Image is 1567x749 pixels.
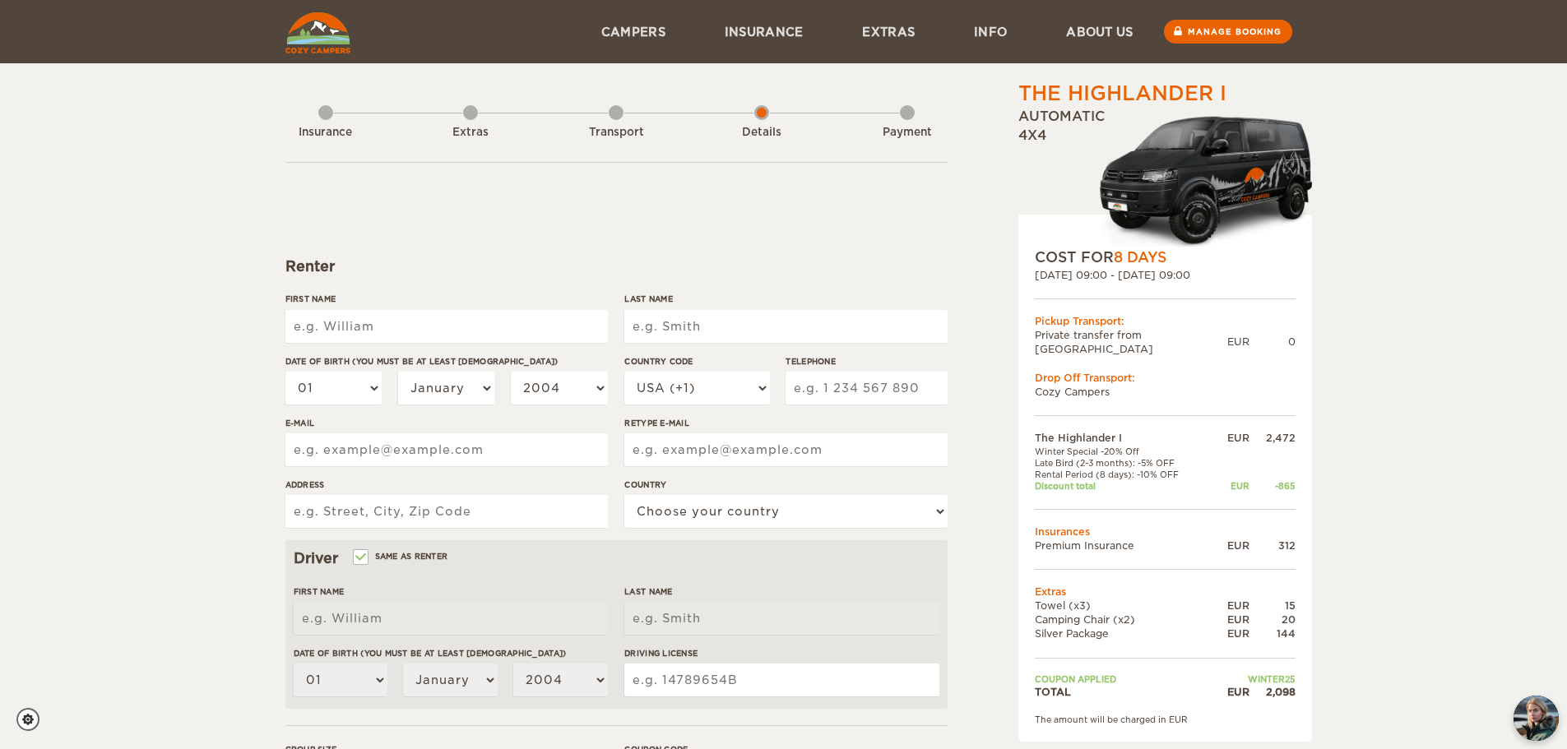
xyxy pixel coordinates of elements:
[1035,446,1212,457] td: Winter Special -20% Off
[624,647,939,659] label: Driving License
[1249,685,1296,699] div: 2,098
[1035,599,1212,613] td: Towel (x3)
[285,495,608,528] input: e.g. Street, City, Zip Code
[624,417,947,429] label: Retype E-mail
[1212,613,1249,626] div: EUR
[1035,385,1296,399] td: Cozy Campers
[280,125,371,141] div: Insurance
[1035,314,1296,328] div: Pickup Transport:
[285,310,608,343] input: e.g. William
[285,293,608,305] label: First Name
[1514,696,1559,741] button: chat-button
[786,372,947,405] input: e.g. 1 234 567 890
[571,125,661,141] div: Transport
[1212,673,1296,685] td: WINTER25
[1035,613,1212,626] td: Camping Chair (x2)
[1035,247,1296,267] div: COST FOR
[624,355,769,368] label: Country Code
[1227,335,1249,349] div: EUR
[624,310,947,343] input: e.g. Smith
[1212,685,1249,699] div: EUR
[1035,525,1296,539] td: Insurances
[285,417,608,429] label: E-mail
[1035,328,1227,356] td: Private transfer from [GEOGRAPHIC_DATA]
[1035,539,1212,553] td: Premium Insurance
[285,12,350,53] img: Cozy Campers
[716,125,807,141] div: Details
[1035,480,1212,492] td: Discount total
[1212,599,1249,613] div: EUR
[1035,673,1212,685] td: Coupon applied
[1035,457,1212,469] td: Late Bird (2-3 months): -5% OFF
[1514,696,1559,741] img: Freyja at Cozy Campers
[624,479,947,491] label: Country
[1212,431,1249,445] div: EUR
[285,479,608,491] label: Address
[1249,599,1296,613] div: 15
[624,433,947,466] input: e.g. example@example.com
[285,355,608,368] label: Date of birth (You must be at least [DEMOGRAPHIC_DATA])
[1164,20,1292,44] a: Manage booking
[1018,80,1226,108] div: The Highlander I
[1035,268,1296,282] div: [DATE] 09:00 - [DATE] 09:00
[16,708,50,731] a: Cookie settings
[1212,539,1249,553] div: EUR
[1018,108,1312,247] div: Automatic 4x4
[862,125,953,141] div: Payment
[294,602,608,635] input: e.g. William
[294,647,608,659] label: Date of birth (You must be at least [DEMOGRAPHIC_DATA])
[1035,626,1212,640] td: Silver Package
[1035,431,1212,445] td: The Highlander I
[786,355,947,368] label: Telephone
[1249,626,1296,640] div: 144
[1084,113,1312,247] img: Cozy-3.png
[1035,585,1296,599] td: Extras
[285,433,608,466] input: e.g. example@example.com
[624,602,939,635] input: e.g. Smith
[624,585,939,598] label: Last Name
[1249,431,1296,445] div: 2,472
[1249,539,1296,553] div: 312
[285,257,948,276] div: Renter
[1212,480,1249,492] div: EUR
[624,293,947,305] label: Last Name
[1035,714,1296,725] div: The amount will be charged in EUR
[1249,335,1296,349] div: 0
[1114,249,1166,266] span: 8 Days
[1035,469,1212,480] td: Rental Period (8 days): -10% OFF
[1035,685,1212,699] td: TOTAL
[1249,480,1296,492] div: -865
[1035,371,1296,385] div: Drop Off Transport:
[624,663,939,696] input: e.g. 14789654B
[425,125,516,141] div: Extras
[1249,613,1296,626] div: 20
[294,585,608,598] label: First Name
[355,553,365,564] input: Same as renter
[355,548,448,564] label: Same as renter
[294,548,939,568] div: Driver
[1212,626,1249,640] div: EUR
